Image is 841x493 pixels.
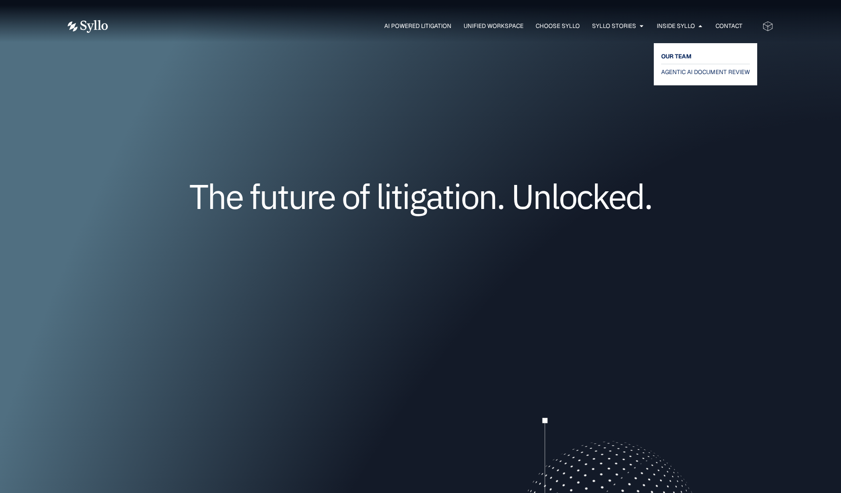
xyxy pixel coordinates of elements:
[127,22,742,31] div: Menu Toggle
[661,66,750,78] a: AGENTIC AI DOCUMENT REVIEW
[464,22,523,30] a: Unified Workspace
[536,22,580,30] a: Choose Syllo
[657,22,695,30] a: Inside Syllo
[68,20,108,33] img: Vector
[384,22,451,30] a: AI Powered Litigation
[661,51,692,62] span: OUR TEAM
[127,22,742,31] nav: Menu
[126,180,715,212] h1: The future of litigation. Unlocked.
[661,51,750,62] a: OUR TEAM
[592,22,636,30] a: Syllo Stories
[716,22,742,30] a: Contact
